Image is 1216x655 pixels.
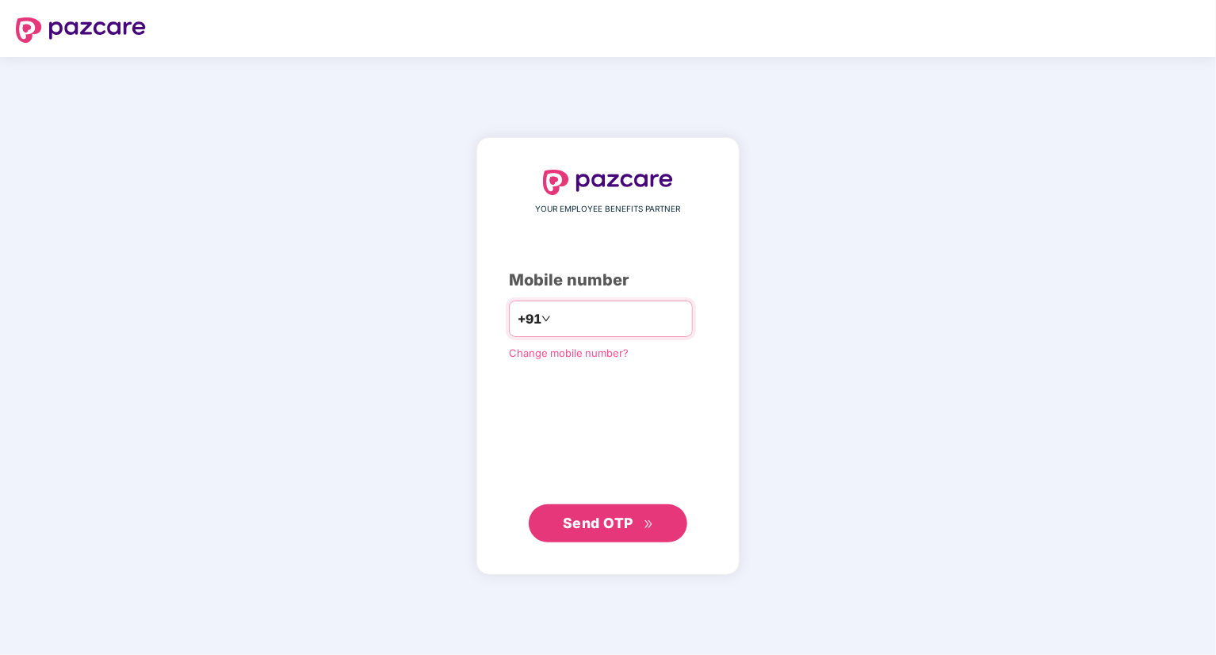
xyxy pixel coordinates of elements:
[509,347,629,359] a: Change mobile number?
[529,504,687,542] button: Send OTPdouble-right
[644,519,654,530] span: double-right
[16,17,146,43] img: logo
[541,314,551,324] span: down
[543,170,673,195] img: logo
[509,268,707,293] div: Mobile number
[536,203,681,216] span: YOUR EMPLOYEE BENEFITS PARTNER
[518,309,541,329] span: +91
[563,515,633,531] span: Send OTP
